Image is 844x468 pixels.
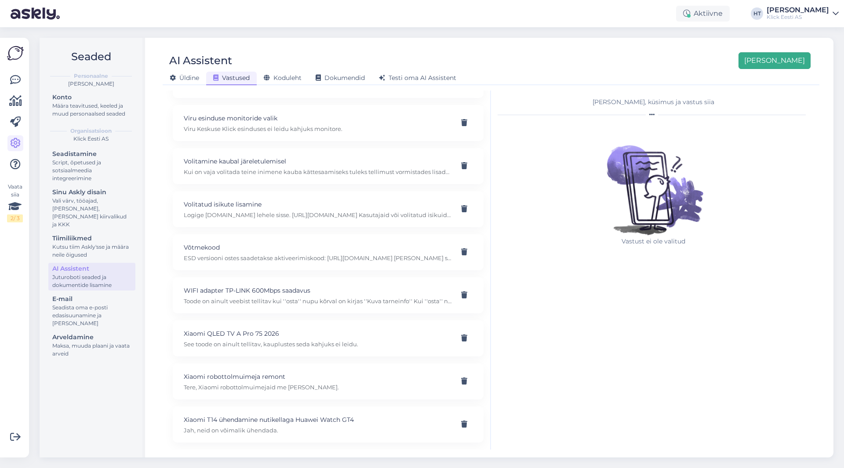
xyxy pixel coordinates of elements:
[184,125,451,133] p: Viru Keskuse Klick esinduses ei leidu kahjuks monitore.
[173,234,484,270] div: VõtmekoodESD versiooni ostes saadetakse aktiveerimiskood: [URL][DOMAIN_NAME] [PERSON_NAME] saab v...
[213,74,250,82] span: Vastused
[52,294,131,304] div: E-mail
[47,80,135,88] div: [PERSON_NAME]
[751,7,763,20] div: HT
[48,331,135,359] a: ArveldamineMaksa, muuda plaani ja vaata arveid
[738,52,811,69] button: [PERSON_NAME]
[184,113,451,123] p: Viru esinduse monitoride valik
[52,273,131,289] div: Juturoboti seaded ja dokumentide lisamine
[48,91,135,119] a: KontoMäära teavitused, keeled ja muud personaalsed seaded
[52,333,131,342] div: Arveldamine
[184,211,451,219] p: Logige [DOMAIN_NAME] lehele sisse. [URL][DOMAIN_NAME] Kasutajaid või volitatud isikuid saab lisad...
[184,340,451,348] p: See toode on ainult tellitav, kauplustes seda kahjuks ei leidu.
[767,14,829,21] div: Klick Eesti AS
[48,293,135,329] a: E-mailSeadista oma e-posti edasisuunamine ja [PERSON_NAME]
[7,183,23,222] div: Vaata siia
[74,72,108,80] b: Personaalne
[184,329,451,338] p: Xiaomi QLED TV A Pro 75 2026
[184,156,451,166] p: Volitamine kaubal järeletulemisel
[48,263,135,290] a: AI AssistentJuturoboti seaded ja dokumentide lisamine
[184,415,451,424] p: Xiaomi T14 ühendamine nutikellaga Huawei Watch GT4
[48,232,135,260] a: TiimiliikmedKutsu tiim Askly'sse ja määra neile õigused
[184,383,451,391] p: Tere, Xiaomi robottolmuimejaid me [PERSON_NAME].
[173,406,484,443] div: Xiaomi T14 ühendamine nutikellaga Huawei Watch GT4Jah, neid on võimalik ühendada.
[173,148,484,184] div: Volitamine kaubal järeletulemiselKui on vaja volitada teine inimene kauba kättesaamiseks tuleks t...
[184,426,451,434] p: Jah, neid on võimalik ühendada.
[52,264,131,273] div: AI Assistent
[379,74,456,82] span: Testi oma AI Assistent
[48,186,135,230] a: Sinu Askly disainVali värv, tööajad, [PERSON_NAME], [PERSON_NAME] kiirvalikud ja KKK
[676,6,730,22] div: Aktiivne
[173,191,484,227] div: Volitatud isikute lisamineLogige [DOMAIN_NAME] lehele sisse. [URL][DOMAIN_NAME] Kasutajaid või vo...
[184,297,451,305] p: Toode on ainult veebist tellitav kui ''osta'' nupu kõrval on kirjas ''Kuva tarneinfo'' Kui ''osta...
[52,234,131,243] div: Tiimiliikmed
[316,74,365,82] span: Dokumendid
[52,342,131,358] div: Maksa, muuda plaani ja vaata arveid
[184,243,451,252] p: Võtmekood
[169,52,232,69] div: AI Assistent
[52,93,131,102] div: Konto
[52,304,131,327] div: Seadista oma e-posti edasisuunamine ja [PERSON_NAME]
[47,48,135,65] h2: Seaded
[184,254,451,262] p: ESD versiooni ostes saadetakse aktiveerimiskood: [URL][DOMAIN_NAME] [PERSON_NAME] saab vormistada...
[184,286,451,295] p: WIFI adapter TP-LINK 600Mbps saadavus
[7,214,23,222] div: 2 / 3
[173,105,484,141] div: Viru esinduse monitoride valikViru Keskuse Klick esinduses ei leidu kahjuks monitore.
[184,372,451,381] p: Xiaomi robottolmuimeja remont
[70,127,112,135] b: Organisatsioon
[52,197,131,229] div: Vali värv, tööajad, [PERSON_NAME], [PERSON_NAME] kiirvalikud ja KKK
[48,148,135,184] a: SeadistamineScript, õpetused ja sotsiaalmeedia integreerimine
[173,320,484,356] div: Xiaomi QLED TV A Pro 75 2026See toode on ainult tellitav, kauplustes seda kahjuks ei leidu.
[498,98,809,107] div: [PERSON_NAME], küsimus ja vastus siia
[184,168,451,176] p: Kui on vaja volitada teine inimene kauba kättesaamiseks tuleks tellimust vormistades lisada “Tarn...
[47,135,135,143] div: Klick Eesti AS
[597,123,711,237] img: No qna
[173,277,484,313] div: WIFI adapter TP-LINK 600Mbps saadavusToode on ainult veebist tellitav kui ''osta'' nupu kõrval on...
[52,149,131,159] div: Seadistamine
[170,74,199,82] span: Üldine
[184,200,451,209] p: Volitatud isikute lisamine
[264,74,302,82] span: Koduleht
[767,7,829,14] div: [PERSON_NAME]
[52,188,131,197] div: Sinu Askly disain
[52,102,131,118] div: Määra teavitused, keeled ja muud personaalsed seaded
[52,159,131,182] div: Script, õpetused ja sotsiaalmeedia integreerimine
[173,363,484,399] div: Xiaomi robottolmuimeja remontTere, Xiaomi robottolmuimejaid me [PERSON_NAME].
[7,45,24,62] img: Askly Logo
[767,7,839,21] a: [PERSON_NAME]Klick Eesti AS
[52,243,131,259] div: Kutsu tiim Askly'sse ja määra neile õigused
[597,237,711,246] p: Vastust ei ole valitud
